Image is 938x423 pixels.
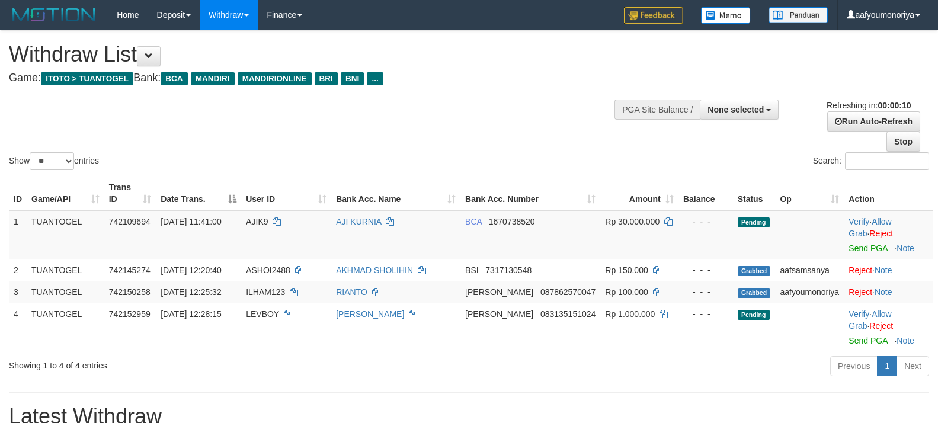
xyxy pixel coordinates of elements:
[827,111,920,132] a: Run Auto-Refresh
[27,281,104,303] td: TUANTOGEL
[875,265,892,275] a: Note
[844,177,933,210] th: Action
[849,309,869,319] a: Verify
[336,265,413,275] a: AKHMAD SHOLIHIN
[849,265,872,275] a: Reject
[109,287,151,297] span: 742150258
[9,281,27,303] td: 3
[849,309,891,331] span: ·
[241,177,331,210] th: User ID: activate to sort column ascending
[738,266,771,276] span: Grabbed
[605,265,648,275] span: Rp 150.000
[733,177,776,210] th: Status
[869,321,893,331] a: Reject
[849,336,887,345] a: Send PGA
[156,177,241,210] th: Date Trans.: activate to sort column descending
[27,177,104,210] th: Game/API: activate to sort column ascending
[161,265,221,275] span: [DATE] 12:20:40
[161,287,221,297] span: [DATE] 12:25:32
[336,217,381,226] a: AJI KURNIA
[849,243,887,253] a: Send PGA
[41,72,133,85] span: ITOTO > TUANTOGEL
[540,309,596,319] span: Copy 083135151024 to clipboard
[707,105,764,114] span: None selected
[540,287,596,297] span: Copy 087862570047 to clipboard
[104,177,156,210] th: Trans ID: activate to sort column ascending
[336,287,367,297] a: RIANTO
[465,217,482,226] span: BCA
[849,287,872,297] a: Reject
[683,216,728,227] div: - - -
[109,309,151,319] span: 742152959
[897,356,929,376] a: Next
[109,265,151,275] span: 742145274
[678,177,733,210] th: Balance
[701,7,751,24] img: Button%20Memo.svg
[465,265,479,275] span: BSI
[605,309,655,319] span: Rp 1.000.000
[844,259,933,281] td: ·
[897,336,914,345] a: Note
[27,259,104,281] td: TUANTOGEL
[738,217,770,227] span: Pending
[844,303,933,351] td: · ·
[827,101,911,110] span: Refreshing in:
[845,152,929,170] input: Search:
[161,72,187,85] span: BCA
[683,286,728,298] div: - - -
[775,177,844,210] th: Op: activate to sort column ascending
[683,308,728,320] div: - - -
[600,177,678,210] th: Amount: activate to sort column ascending
[738,310,770,320] span: Pending
[460,177,600,210] th: Bank Acc. Number: activate to sort column ascending
[683,264,728,276] div: - - -
[485,265,532,275] span: Copy 7317130548 to clipboard
[27,303,104,351] td: TUANTOGEL
[489,217,535,226] span: Copy 1670738520 to clipboard
[614,100,700,120] div: PGA Site Balance /
[830,356,878,376] a: Previous
[246,217,268,226] span: AJIK9
[336,309,404,319] a: [PERSON_NAME]
[775,259,844,281] td: aafsamsanya
[30,152,74,170] select: Showentries
[875,287,892,297] a: Note
[465,287,533,297] span: [PERSON_NAME]
[849,217,869,226] a: Verify
[605,217,660,226] span: Rp 30.000.000
[465,309,533,319] span: [PERSON_NAME]
[775,281,844,303] td: aafyoumonoriya
[9,6,99,24] img: MOTION_logo.png
[869,229,893,238] a: Reject
[367,72,383,85] span: ...
[624,7,683,24] img: Feedback.jpg
[9,152,99,170] label: Show entries
[849,217,891,238] a: Allow Grab
[886,132,920,152] a: Stop
[27,210,104,259] td: TUANTOGEL
[9,259,27,281] td: 2
[315,72,338,85] span: BRI
[9,177,27,210] th: ID
[738,288,771,298] span: Grabbed
[246,287,285,297] span: ILHAM123
[238,72,312,85] span: MANDIRIONLINE
[844,210,933,259] td: · ·
[9,72,613,84] h4: Game: Bank:
[849,309,891,331] a: Allow Grab
[161,217,221,226] span: [DATE] 11:41:00
[844,281,933,303] td: ·
[9,210,27,259] td: 1
[161,309,221,319] span: [DATE] 12:28:15
[813,152,929,170] label: Search:
[878,101,911,110] strong: 00:00:10
[9,303,27,351] td: 4
[246,265,290,275] span: ASHOI2488
[700,100,779,120] button: None selected
[341,72,364,85] span: BNI
[109,217,151,226] span: 742109694
[9,43,613,66] h1: Withdraw List
[849,217,891,238] span: ·
[769,7,828,23] img: panduan.png
[9,355,382,371] div: Showing 1 to 4 of 4 entries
